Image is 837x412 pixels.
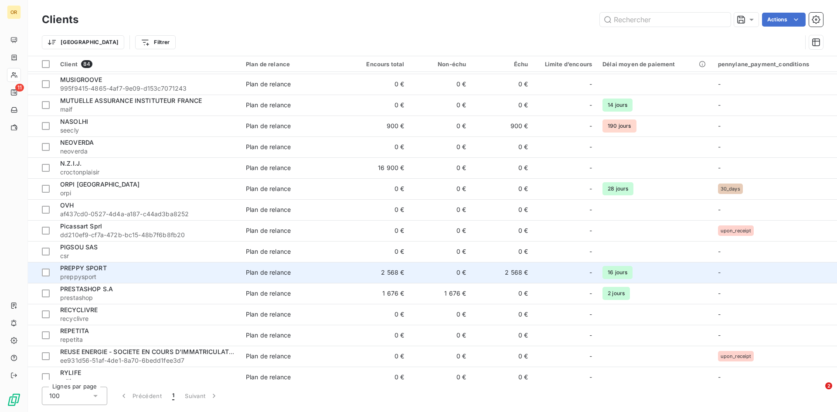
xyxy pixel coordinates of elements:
[602,61,708,68] div: Délai moyen de paiement
[589,352,592,361] span: -
[60,84,235,93] span: 995f9415-4865-4af7-9e09-d153c7071243
[415,61,466,68] div: Non-échu
[60,335,235,344] span: repetita
[347,262,409,283] td: 2 568 €
[589,122,592,130] span: -
[246,101,291,109] div: Plan de relance
[471,367,533,388] td: 0 €
[347,367,409,388] td: 0 €
[807,382,828,403] iframe: Intercom live chat
[718,101,721,109] span: -
[347,95,409,116] td: 0 €
[718,289,721,297] span: -
[60,272,235,281] span: preppysport
[246,352,291,361] div: Plan de relance
[589,247,592,256] span: -
[347,178,409,199] td: 0 €
[60,201,74,209] span: OVH
[721,186,740,191] span: 30_days
[602,266,633,279] span: 16 jours
[246,122,291,130] div: Plan de relance
[172,392,174,400] span: 1
[409,304,471,325] td: 0 €
[347,241,409,262] td: 0 €
[471,136,533,157] td: 0 €
[602,182,633,195] span: 28 jours
[60,139,94,146] span: NEOVERDA
[60,180,139,188] span: ORPI [GEOGRAPHIC_DATA]
[409,178,471,199] td: 0 €
[589,268,592,277] span: -
[42,12,78,27] h3: Clients
[180,387,224,405] button: Suivant
[471,241,533,262] td: 0 €
[60,348,241,355] span: REUSE ENERGIE - SOCIETE EN COURS D'IMMATRICULATION
[246,226,291,235] div: Plan de relance
[409,116,471,136] td: 0 €
[60,210,235,218] span: af437cd0-0527-4d4a-a187-c44ad3ba8252
[60,97,202,104] span: MUTUELLE ASSURANCE INSTITUTEUR FRANCE
[718,331,721,339] span: -
[589,184,592,193] span: -
[718,164,721,171] span: -
[246,247,291,256] div: Plan de relance
[721,228,752,233] span: upon_receipt
[60,105,235,114] span: maif
[347,74,409,95] td: 0 €
[7,85,20,99] a: 11
[246,268,291,277] div: Plan de relance
[409,367,471,388] td: 0 €
[409,95,471,116] td: 0 €
[718,80,721,88] span: -
[347,157,409,178] td: 16 900 €
[60,369,81,376] span: RYLIFE
[347,199,409,220] td: 0 €
[409,136,471,157] td: 0 €
[409,157,471,178] td: 0 €
[246,184,291,193] div: Plan de relance
[409,74,471,95] td: 0 €
[721,354,752,359] span: upon_receipt
[60,356,235,365] span: ee931d56-51af-4de1-8a70-6bedd1fee3d7
[246,310,291,319] div: Plan de relance
[60,160,82,167] span: N.Z.I.J.
[718,248,721,255] span: -
[471,95,533,116] td: 0 €
[409,220,471,241] td: 0 €
[246,205,291,214] div: Plan de relance
[589,80,592,89] span: -
[246,143,291,151] div: Plan de relance
[471,157,533,178] td: 0 €
[471,283,533,304] td: 0 €
[60,306,98,313] span: RECYCLIVRE
[60,252,235,260] span: csr
[347,283,409,304] td: 1 676 €
[246,163,291,172] div: Plan de relance
[589,373,592,381] span: -
[60,327,89,334] span: REPETITA
[718,61,832,68] div: pennylane_payment_conditions
[471,199,533,220] td: 0 €
[409,325,471,346] td: 0 €
[135,35,175,49] button: Filtrer
[602,99,633,112] span: 14 jours
[60,61,78,68] span: Client
[471,346,533,367] td: 0 €
[476,61,528,68] div: Échu
[42,35,124,49] button: [GEOGRAPHIC_DATA]
[60,314,235,323] span: recyclivre
[347,136,409,157] td: 0 €
[347,220,409,241] td: 0 €
[60,377,235,386] span: rylife
[60,243,98,251] span: PIGSOU SAS
[471,178,533,199] td: 0 €
[60,118,88,125] span: NASOLHI
[471,304,533,325] td: 0 €
[246,373,291,381] div: Plan de relance
[246,80,291,89] div: Plan de relance
[49,392,60,400] span: 100
[353,61,404,68] div: Encours total
[718,269,721,276] span: -
[409,241,471,262] td: 0 €
[471,74,533,95] td: 0 €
